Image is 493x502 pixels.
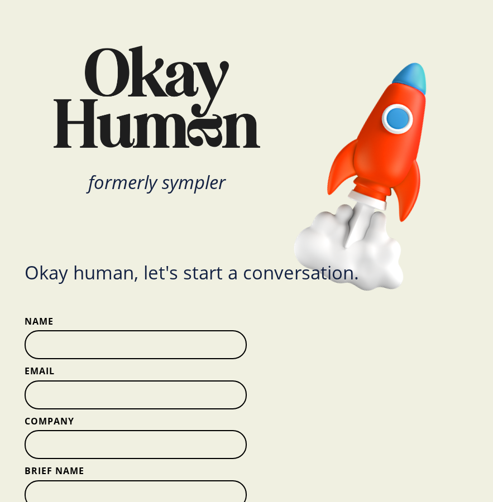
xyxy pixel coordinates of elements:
img: Okay Human Logo [54,46,260,148]
label: Name [25,315,468,327]
img: Rocket Ship [285,43,477,306]
div: formerly sympler [54,173,260,191]
label: Brief Name [25,465,468,477]
label: Email [25,365,468,377]
div: Okay human, let's start a conversation. [25,263,359,282]
a: Okay Human Logoformerly sympler [54,46,316,192]
label: Company [25,415,468,427]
